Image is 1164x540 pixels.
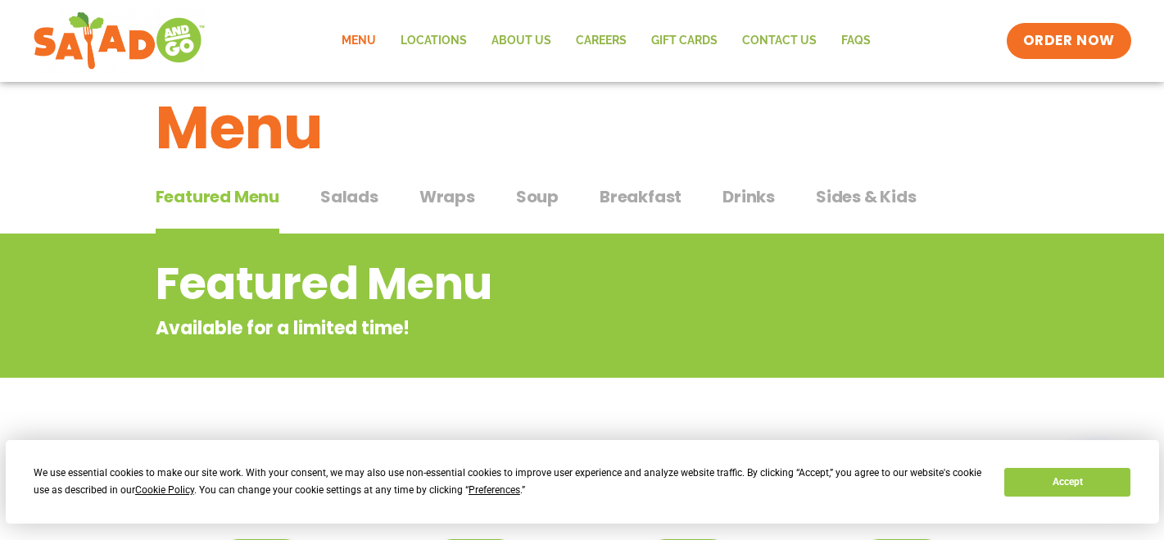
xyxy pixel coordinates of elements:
span: Salads [320,184,378,209]
span: ORDER NOW [1023,31,1115,51]
a: About Us [479,22,564,60]
img: new-SAG-logo-768×292 [33,8,206,74]
span: Sides & Kids [816,184,917,209]
a: ORDER NOW [1007,23,1131,59]
div: Cookie Consent Prompt [6,440,1159,524]
h1: Menu [156,84,1009,172]
nav: Menu [329,22,883,60]
a: Locations [388,22,479,60]
button: Accept [1004,468,1130,497]
a: Careers [564,22,639,60]
span: Featured Menu [156,184,279,209]
a: GIFT CARDS [639,22,730,60]
span: Soup [516,184,559,209]
span: Drinks [722,184,775,209]
span: Breakfast [600,184,682,209]
span: Preferences [469,484,520,496]
span: Wraps [419,184,475,209]
a: Contact Us [730,22,829,60]
div: Tabbed content [156,179,1009,234]
a: Menu [329,22,388,60]
h2: Featured Menu [156,251,877,317]
a: FAQs [829,22,883,60]
p: Available for a limited time! [156,315,877,342]
div: We use essential cookies to make our site work. With your consent, we may also use non-essential ... [34,465,985,499]
span: Cookie Policy [135,484,194,496]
